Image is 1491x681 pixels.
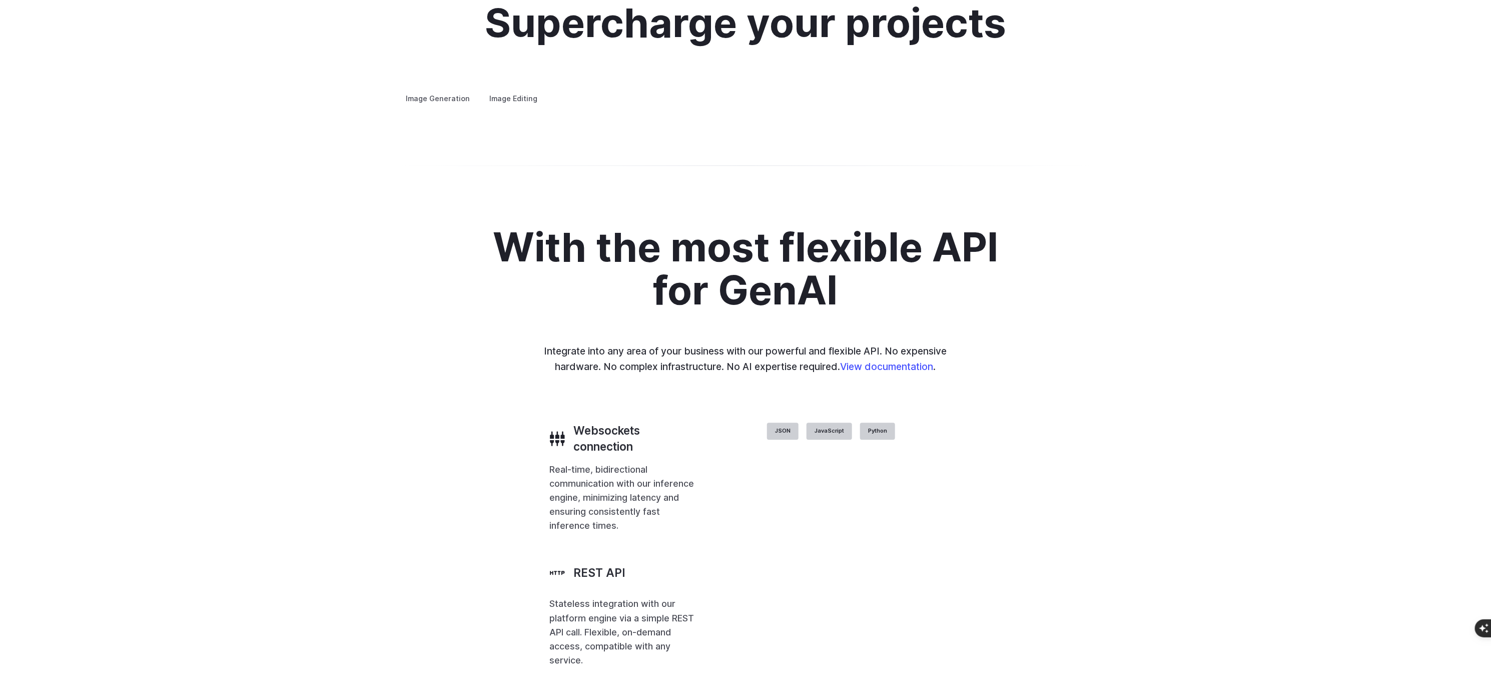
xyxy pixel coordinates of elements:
p: Integrate into any area of your business with our powerful and flexible API. No expensive hardwar... [537,344,954,374]
a: View documentation [841,361,934,373]
label: Python [860,423,895,440]
label: Image Editing [481,90,546,107]
label: JSON [767,423,799,440]
label: JavaScript [807,423,852,440]
p: Stateless integration with our platform engine via a simple REST API call. Flexible, on-demand ac... [549,597,696,667]
h2: Supercharge your projects [485,1,1006,44]
label: Image Generation [397,90,478,107]
h3: REST API [573,565,625,581]
h2: With the most flexible API for GenAI [467,225,1024,312]
p: Real-time, bidirectional communication with our inference engine, minimizing latency and ensuring... [549,463,696,533]
h3: Websockets connection [573,423,696,455]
